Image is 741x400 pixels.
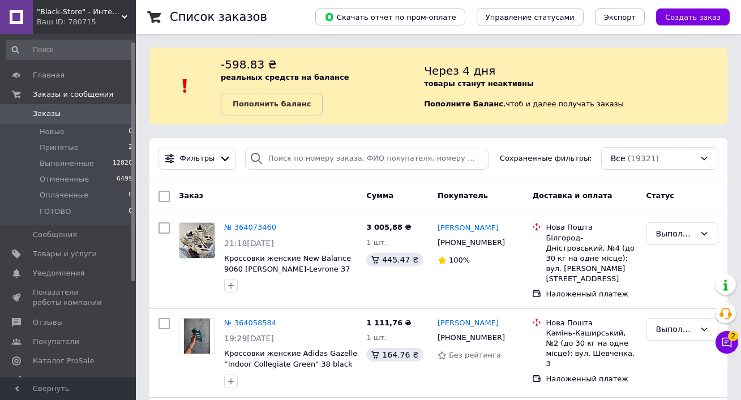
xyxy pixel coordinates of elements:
span: Статус [646,191,674,200]
div: Ваш ID: 780715 [37,17,136,27]
button: Скачать отчет по пром-оплате [315,8,465,25]
span: 2 [129,143,132,153]
a: № 364058584 [224,319,276,327]
b: Пополнить баланс [233,100,311,108]
a: Создать заказ [645,12,730,21]
span: Выполненные [40,158,94,169]
div: Наложенный платеж [546,374,637,384]
span: Сумма [366,191,393,200]
img: :exclamation: [177,78,194,94]
span: Заказы [33,109,61,119]
span: 0 [129,207,132,217]
span: Каталог ProSale [33,356,94,366]
span: 1 шт. [366,333,387,342]
b: Пополните Баланс [424,100,503,108]
span: Аналитика [33,375,75,385]
div: 164.76 ₴ [366,348,423,362]
span: (19321) [628,154,659,163]
span: 19:29[DATE] [224,334,274,343]
div: , чтоб и далее получать заказы [424,57,727,115]
a: Кроссовки женские Adidas Gazelle “Indoor Collegiate Green” 38 black store [224,349,357,379]
input: Поиск по номеру заказа, ФИО покупателя, номеру телефона, Email, номеру накладной [245,148,489,170]
button: Управление статусами [477,8,584,25]
a: Фото товару [179,318,215,354]
input: Поиск [6,40,134,60]
span: Без рейтинга [449,351,501,359]
span: 0 [129,127,132,137]
a: Пополнить баланс [221,93,323,115]
span: 100% [449,256,470,264]
span: Новые [40,127,65,137]
span: Экспорт [604,13,636,21]
span: Уведомления [33,268,84,278]
span: 0 [129,190,132,200]
img: Фото товару [179,223,215,258]
span: Главная [33,70,65,80]
span: 21:18[DATE] [224,239,274,248]
span: [PHONE_NUMBER] [438,238,505,247]
span: 3 005,88 ₴ [366,223,411,231]
div: Білгород-Дністровський, №4 (до 30 кг на одне місце): вул. [PERSON_NAME][STREET_ADDRESS] [546,233,637,285]
span: Товары и услуги [33,249,97,259]
div: Камінь-Каширський, №2 (до 30 кг на одне місце): вул. Шевченка, 3 [546,328,637,369]
span: Оплаченные [40,190,88,200]
span: Отмененные [40,174,89,184]
a: [PERSON_NAME] [438,318,499,329]
span: Заказ [179,191,203,200]
div: Нова Пошта [546,222,637,233]
div: 445.47 ₴ [366,253,423,266]
span: Принятые [40,143,79,153]
a: Кроссовки женские New Balance 9060 [PERSON_NAME]-Levrone 37 black store [224,254,351,283]
a: [PERSON_NAME] [438,223,499,234]
div: Нова Пошта [546,318,637,328]
b: реальных средств на балансе [221,73,349,81]
span: 1 шт. [366,238,387,247]
span: Управление статусами [486,13,575,21]
span: [PHONE_NUMBER] [438,333,505,342]
span: Фильтры [180,153,215,164]
button: Экспорт [595,8,645,25]
span: ГОТОВО [40,207,71,217]
span: Сообщения [33,230,77,240]
span: Отзывы [33,317,63,328]
div: Выполнен [656,227,695,240]
span: Все [611,153,626,164]
span: 2 [728,331,738,341]
a: Фото товару [179,222,215,259]
button: Чат с покупателем2 [716,331,738,354]
span: 12820 [113,158,132,169]
span: 1 111,76 ₴ [366,319,411,327]
span: Покупатели [33,337,79,347]
span: Доставка и оплата [532,191,612,200]
a: № 364073460 [224,223,276,231]
h1: Список заказов [170,10,267,24]
span: Через 4 дня [424,64,495,78]
span: "Black-Store" - Интернет-магазин [37,7,122,17]
button: Создать заказ [656,8,730,25]
img: Фото товару [184,319,211,354]
span: Заказы и сообщения [33,89,113,100]
span: -598.83 ₴ [221,58,277,71]
span: Показатели работы компании [33,287,105,308]
div: Выполнен [656,323,695,336]
div: Наложенный платеж [546,289,637,299]
b: товары станут неактивны [424,79,534,88]
span: Создать заказ [665,13,721,21]
span: Сохраненные фильтры: [500,153,592,164]
span: Покупатель [438,191,488,200]
span: 6499 [117,174,132,184]
span: Скачать отчет по пром-оплате [324,12,456,22]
